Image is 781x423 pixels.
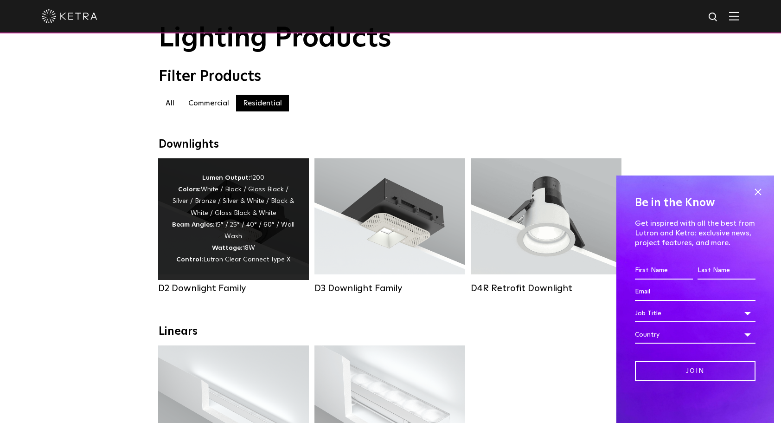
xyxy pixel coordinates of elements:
div: Job Title [635,305,755,322]
span: Lighting Products [159,25,391,52]
input: First Name [635,262,693,280]
strong: Lumen Output: [202,175,250,181]
div: Linears [159,325,622,338]
input: Email [635,283,755,301]
a: D3 Downlight Family Lumen Output:700 / 900 / 1100Colors:White / Black / Silver / Bronze / Paintab... [314,158,465,294]
input: Last Name [698,262,755,280]
h4: Be in the Know [635,194,755,212]
strong: Wattage: [212,245,243,251]
p: Get inspired with all the best from Lutron and Ketra: exclusive news, project features, and more. [635,219,755,247]
div: 1200 White / Black / Gloss Black / Silver / Bronze / Silver & White / Black & White / Gloss Black... [172,172,295,266]
label: All [159,95,181,111]
a: D2 Downlight Family Lumen Output:1200Colors:White / Black / Gloss Black / Silver / Bronze / Silve... [158,158,309,294]
label: Residential [236,95,289,111]
div: Downlights [159,138,622,151]
strong: Colors: [178,186,201,193]
img: Hamburger%20Nav.svg [729,12,739,20]
img: ketra-logo-2019-white [42,9,97,23]
input: Join [635,361,755,381]
strong: Control: [176,256,203,263]
span: Lutron Clear Connect Type X [203,256,290,263]
img: search icon [708,12,719,23]
div: Country [635,326,755,344]
div: D3 Downlight Family [314,283,465,294]
strong: Beam Angles: [172,221,215,228]
div: D4R Retrofit Downlight [471,283,621,294]
div: Filter Products [159,68,622,85]
a: D4R Retrofit Downlight Lumen Output:800Colors:White / BlackBeam Angles:15° / 25° / 40° / 60°Watta... [471,158,621,294]
div: D2 Downlight Family [158,283,309,294]
label: Commercial [181,95,236,111]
